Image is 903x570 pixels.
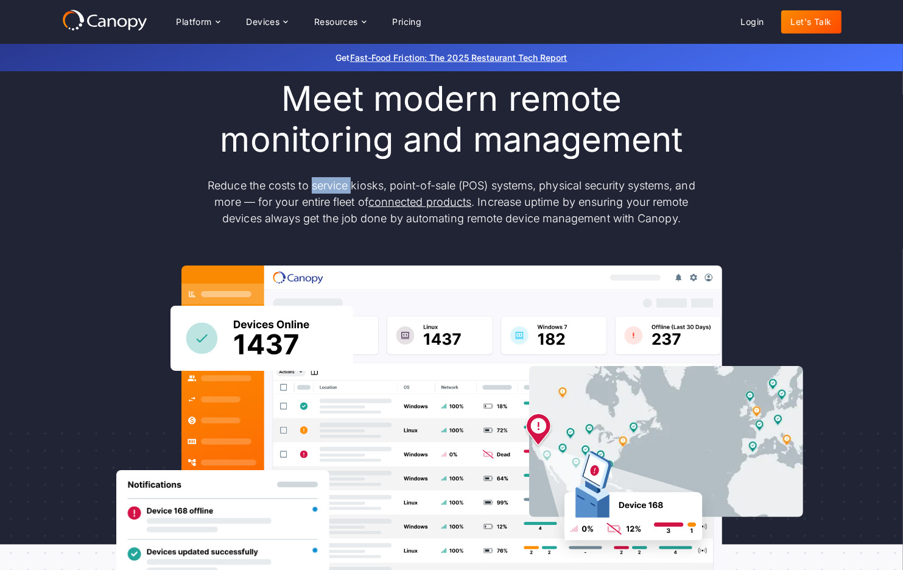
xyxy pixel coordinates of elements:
div: Resources [304,10,375,34]
a: Let's Talk [781,10,842,33]
div: Resources [314,18,358,26]
div: Devices [237,10,298,34]
a: connected products [368,195,471,208]
a: Fast-Food Friction: The 2025 Restaurant Tech Report [350,52,567,63]
img: Canopy sees how many devices are online [170,306,353,371]
p: Reduce the costs to service kiosks, point-of-sale (POS) systems, physical security systems, and m... [196,177,708,227]
a: Login [731,10,774,33]
h1: Meet modern remote monitoring and management [196,79,708,160]
div: Platform [167,10,230,34]
div: Platform [177,18,212,26]
div: Devices [247,18,280,26]
a: Pricing [383,10,432,33]
p: Get [153,51,750,64]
